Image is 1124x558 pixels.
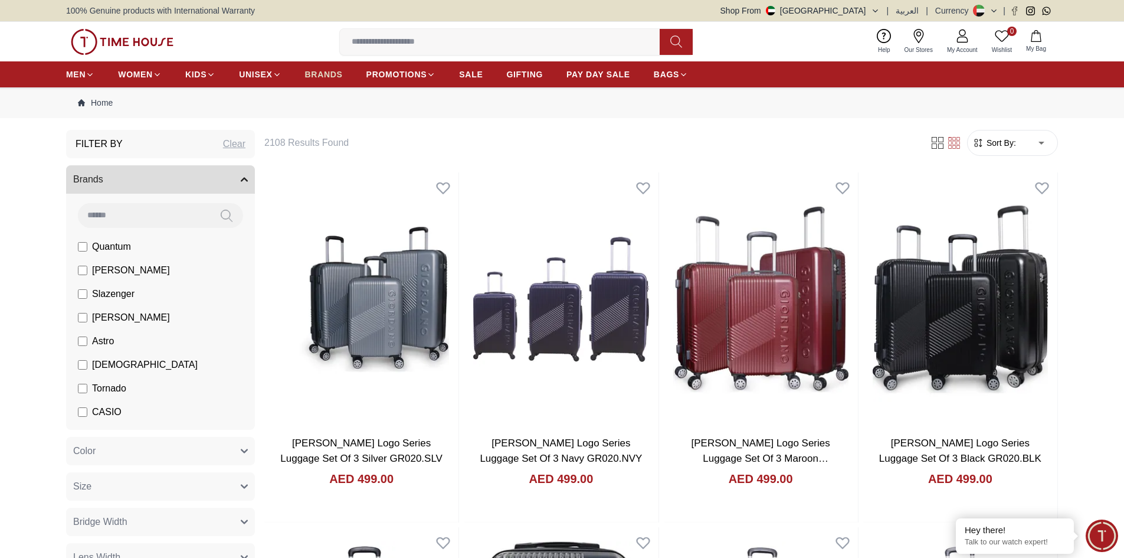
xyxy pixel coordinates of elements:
a: PAY DAY SALE [566,64,630,85]
div: Clear [223,137,245,151]
span: Bridge Width [73,515,127,529]
input: [PERSON_NAME] [78,266,87,275]
a: GIFTING [506,64,543,85]
span: SALE [459,68,483,80]
img: United Arab Emirates [766,6,775,15]
button: العربية [896,5,919,17]
span: KIDS [185,68,207,80]
button: Brands [66,165,255,194]
input: Slazenger [78,289,87,299]
span: Size [73,479,91,494]
h4: AED 499.00 [928,471,992,487]
button: My Bag [1019,28,1053,56]
span: [PERSON_NAME] [92,263,170,278]
span: UNISEX [239,68,272,80]
img: Giordano Logo Series Luggage Set Of 3 Black GR020.BLK [863,172,1057,426]
input: CASIO [78,407,87,417]
img: ... [71,29,173,55]
span: 0 [1007,27,1017,36]
span: | [926,5,928,17]
span: [PERSON_NAME] [92,311,170,325]
span: Brands [73,172,103,187]
span: Sort By: [984,137,1016,149]
span: PAY DAY SALE [566,68,630,80]
div: Currency [935,5,974,17]
h4: AED 499.00 [729,471,793,487]
span: Wishlist [987,45,1017,54]
span: CITIZEN [92,429,129,443]
span: My Bag [1021,44,1051,53]
a: BRANDS [305,64,343,85]
a: SALE [459,64,483,85]
a: KIDS [185,64,215,85]
input: Astro [78,337,87,346]
a: Facebook [1010,6,1019,15]
nav: Breadcrumb [66,87,1058,118]
div: Hey there! [965,524,1065,536]
img: Giordano Logo Series Luggage Set Of 3 Navy GR020.NVY [464,172,658,426]
a: Help [871,27,897,57]
input: [DEMOGRAPHIC_DATA] [78,360,87,370]
div: Chat Widget [1086,520,1118,552]
button: Size [66,472,255,501]
input: [PERSON_NAME] [78,313,87,322]
a: PROMOTIONS [366,64,436,85]
span: Help [873,45,895,54]
a: Whatsapp [1042,6,1051,15]
span: WOMEN [118,68,153,80]
span: | [1003,5,1005,17]
a: Instagram [1026,6,1035,15]
a: Our Stores [897,27,940,57]
span: Astro [92,334,114,348]
p: Talk to our watch expert! [965,537,1065,547]
h4: AED 499.00 [329,471,394,487]
span: MEN [66,68,86,80]
span: Color [73,444,96,458]
span: BRANDS [305,68,343,80]
button: Bridge Width [66,508,255,536]
a: WOMEN [118,64,162,85]
h4: AED 499.00 [529,471,593,487]
a: UNISEX [239,64,281,85]
span: Quantum [92,240,131,254]
button: Color [66,437,255,465]
input: Quantum [78,242,87,252]
a: MEN [66,64,94,85]
span: [DEMOGRAPHIC_DATA] [92,358,198,372]
img: Giordano Logo Series Luggage Set Of 3 Silver GR020.SLV [264,172,458,426]
span: My Account [942,45,982,54]
input: Tornado [78,384,87,393]
span: Slazenger [92,287,135,301]
span: Our Stores [900,45,938,54]
a: 0Wishlist [985,27,1019,57]
span: Tornado [92,381,126,396]
span: BAGS [654,68,679,80]
a: BAGS [654,64,688,85]
a: Home [78,97,113,109]
span: GIFTING [506,68,543,80]
span: PROMOTIONS [366,68,427,80]
span: CASIO [92,405,122,419]
a: [PERSON_NAME] Logo Series Luggage Set Of 3 Black GR020.BLK [879,438,1041,464]
span: 100% Genuine products with International Warranty [66,5,255,17]
a: [PERSON_NAME] Logo Series Luggage Set Of 3 Silver GR020.SLV [280,438,443,464]
img: Giordano Logo Series Luggage Set Of 3 Maroon GR020.MRN [664,172,858,426]
button: Sort By: [972,137,1016,149]
span: | [887,5,889,17]
a: [PERSON_NAME] Logo Series Luggage Set Of 3 Maroon [MEDICAL_RECORD_NUMBER].MRN [676,438,850,479]
button: Shop From[GEOGRAPHIC_DATA] [720,5,880,17]
h3: Filter By [76,137,123,151]
h6: 2108 Results Found [264,136,915,150]
a: [PERSON_NAME] Logo Series Luggage Set Of 3 Navy GR020.NVY [480,438,642,464]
